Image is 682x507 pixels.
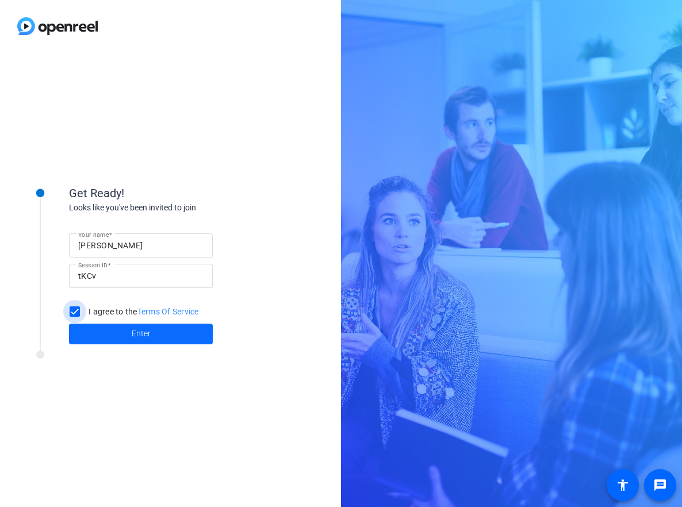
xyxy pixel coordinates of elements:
[78,231,109,238] mat-label: Your name
[78,262,108,268] mat-label: Session ID
[137,307,199,316] a: Terms Of Service
[69,202,299,214] div: Looks like you've been invited to join
[616,478,630,492] mat-icon: accessibility
[86,306,199,317] label: I agree to the
[653,478,667,492] mat-icon: message
[69,185,299,202] div: Get Ready!
[69,324,213,344] button: Enter
[132,328,151,340] span: Enter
